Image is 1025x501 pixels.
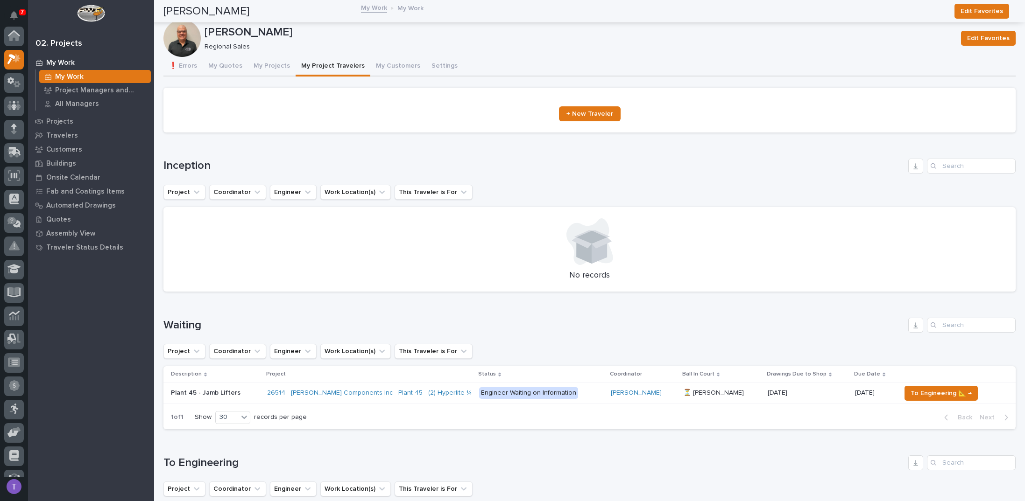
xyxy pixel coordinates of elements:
[927,318,1016,333] input: Search
[927,455,1016,470] input: Search
[254,413,307,421] p: records per page
[28,198,154,212] a: Automated Drawings
[566,111,613,117] span: + New Traveler
[163,456,905,470] h1: To Engineering
[967,33,1010,44] span: Edit Favorites
[395,344,473,359] button: This Traveler is For
[171,369,202,379] p: Description
[28,212,154,226] a: Quotes
[209,185,266,200] button: Coordinator
[937,413,976,422] button: Back
[911,388,972,399] span: To Engineering 📐 →
[479,387,578,399] div: Engineer Waiting on Information
[361,2,387,13] a: My Work
[952,413,972,422] span: Back
[28,156,154,170] a: Buildings
[559,106,621,121] a: + New Traveler
[163,481,205,496] button: Project
[768,387,789,397] p: [DATE]
[163,159,905,173] h1: Inception
[46,216,71,224] p: Quotes
[46,146,82,154] p: Customers
[927,159,1016,174] input: Search
[21,9,24,15] p: 7
[46,244,123,252] p: Traveler Status Details
[980,413,1000,422] span: Next
[28,114,154,128] a: Projects
[175,271,1004,281] p: No records
[209,481,266,496] button: Coordinator
[296,57,370,77] button: My Project Travelers
[961,31,1016,46] button: Edit Favorites
[611,389,662,397] a: [PERSON_NAME]
[46,160,76,168] p: Buildings
[28,56,154,70] a: My Work
[270,344,317,359] button: Engineer
[610,369,642,379] p: Coordinator
[28,226,154,240] a: Assembly View
[163,406,191,429] p: 1 of 1
[163,319,905,332] h1: Waiting
[683,387,746,397] p: ⏳ [PERSON_NAME]
[195,413,212,421] p: Show
[28,240,154,254] a: Traveler Status Details
[370,57,426,77] button: My Customers
[426,57,463,77] button: Settings
[209,344,266,359] button: Coordinator
[55,73,84,81] p: My Work
[46,132,78,140] p: Travelers
[682,369,714,379] p: Ball In Court
[12,11,24,26] div: Notifications7
[46,202,116,210] p: Automated Drawings
[77,5,105,22] img: Workspace Logo
[46,118,73,126] p: Projects
[28,184,154,198] a: Fab and Coatings Items
[171,387,242,397] p: Plant 45 - Jamb Lifters
[767,369,827,379] p: Drawings Due to Shop
[46,59,75,67] p: My Work
[46,188,125,196] p: Fab and Coatings Items
[163,57,203,77] button: ❗ Errors
[163,383,1016,404] tr: Plant 45 - Jamb LiftersPlant 45 - Jamb Lifters 26514 - [PERSON_NAME] Components Inc - Plant 45 - ...
[266,369,286,379] p: Project
[163,344,205,359] button: Project
[267,389,556,397] a: 26514 - [PERSON_NAME] Components Inc - Plant 45 - (2) Hyperlite ¼ ton bridge cranes; 24’ x 60’
[270,185,317,200] button: Engineer
[46,230,95,238] p: Assembly View
[28,128,154,142] a: Travelers
[320,344,391,359] button: Work Location(s)
[28,142,154,156] a: Customers
[46,174,100,182] p: Onsite Calendar
[855,389,893,397] p: [DATE]
[4,477,24,496] button: users-avatar
[205,26,954,39] p: [PERSON_NAME]
[395,481,473,496] button: This Traveler is For
[976,413,1016,422] button: Next
[55,86,147,95] p: Project Managers and Engineers
[248,57,296,77] button: My Projects
[36,97,154,110] a: All Managers
[905,386,978,401] button: To Engineering 📐 →
[216,412,238,422] div: 30
[478,369,496,379] p: Status
[163,185,205,200] button: Project
[320,185,391,200] button: Work Location(s)
[28,170,154,184] a: Onsite Calendar
[205,43,950,51] p: Regional Sales
[36,70,154,83] a: My Work
[395,185,473,200] button: This Traveler is For
[35,39,82,49] div: 02. Projects
[270,481,317,496] button: Engineer
[203,57,248,77] button: My Quotes
[854,369,880,379] p: Due Date
[320,481,391,496] button: Work Location(s)
[4,6,24,25] button: Notifications
[397,2,424,13] p: My Work
[36,83,154,97] a: Project Managers and Engineers
[55,100,99,108] p: All Managers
